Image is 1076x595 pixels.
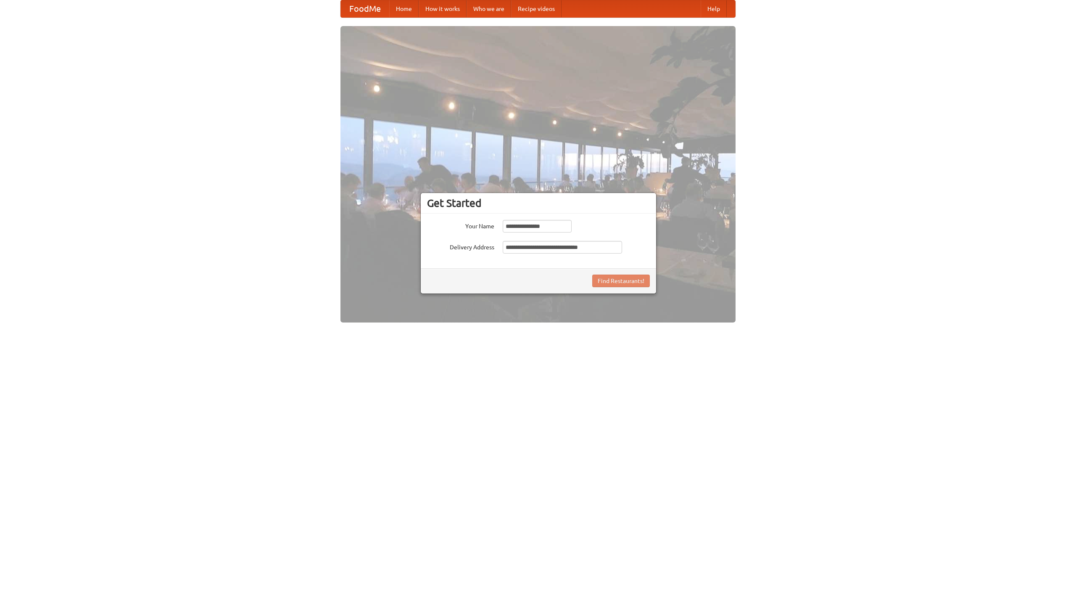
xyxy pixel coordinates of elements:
button: Find Restaurants! [592,275,650,287]
label: Your Name [427,220,494,230]
a: FoodMe [341,0,389,17]
label: Delivery Address [427,241,494,251]
a: Who we are [467,0,511,17]
a: Home [389,0,419,17]
a: Recipe videos [511,0,562,17]
h3: Get Started [427,197,650,209]
a: How it works [419,0,467,17]
a: Help [701,0,727,17]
